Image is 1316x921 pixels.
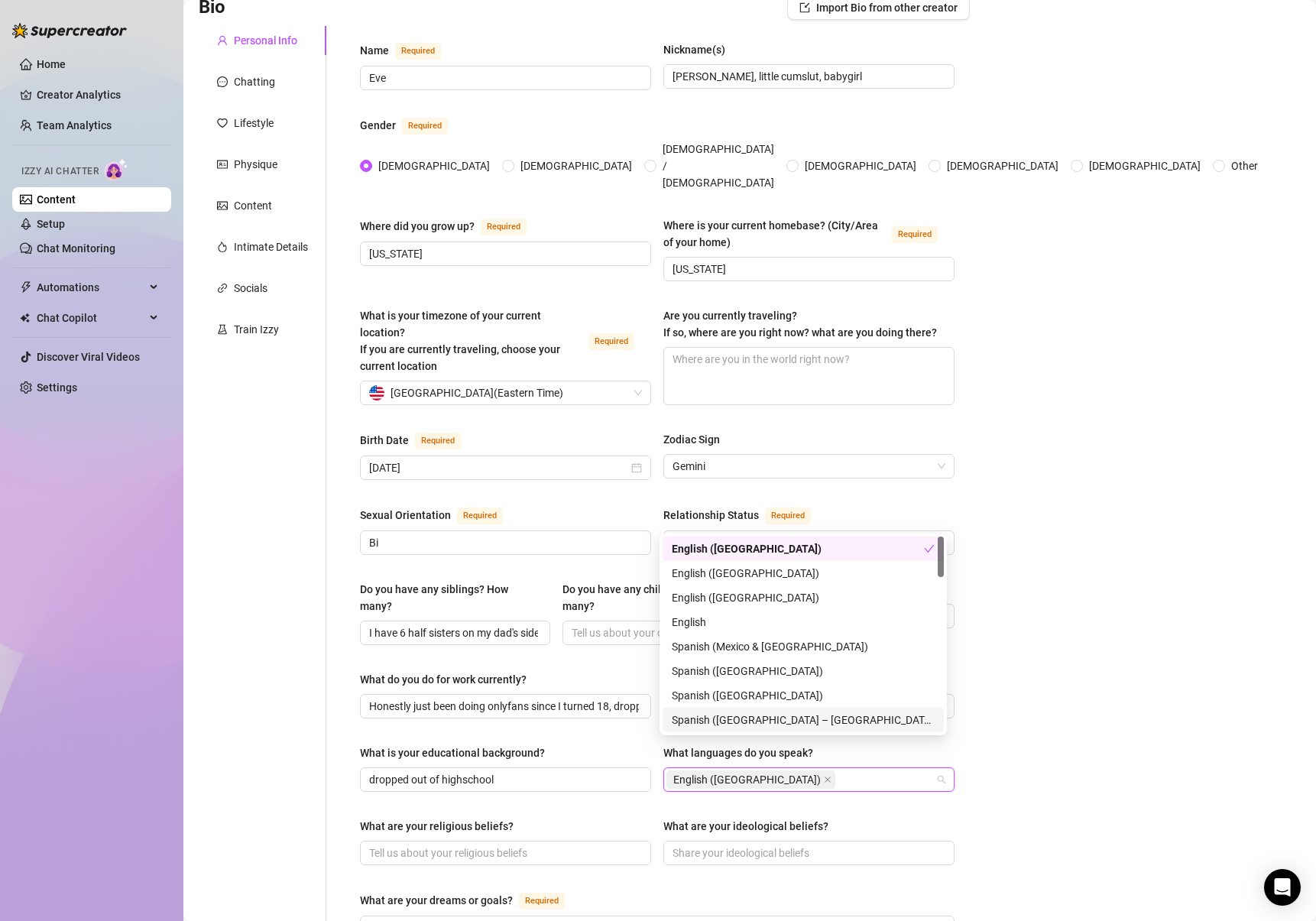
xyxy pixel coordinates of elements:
[234,197,272,214] div: Content
[663,585,944,610] div: English (Australia)
[360,217,543,235] label: Where did you grow up?
[234,156,277,173] div: Physique
[1225,157,1264,174] span: Other
[37,83,159,107] a: Creator Analytics
[673,455,945,478] span: Gemini
[37,58,66,70] a: Home
[360,116,465,135] label: Gender
[391,381,563,404] span: [GEOGRAPHIC_DATA] ( Eastern Time )
[663,431,720,448] div: Zodiac Sign
[234,238,308,255] div: Intimate Details
[369,459,628,476] input: Birth Date
[672,687,935,704] div: Spanish ([GEOGRAPHIC_DATA])
[799,157,922,174] span: [DEMOGRAPHIC_DATA]
[672,589,935,606] div: English ([GEOGRAPHIC_DATA])
[892,226,938,243] span: Required
[663,610,944,634] div: English
[369,534,639,551] input: Sexual Orientation
[360,581,540,615] div: Do you have any siblings? How many?
[572,624,741,641] input: Do you have any children? How many?
[765,508,811,524] span: Required
[816,2,958,14] span: Import Bio from other creator
[20,313,30,323] img: Chat Copilot
[360,218,475,235] div: Where did you grow up?
[663,818,828,835] div: What are your ideological beliefs?
[663,659,944,683] div: Spanish (United States)
[360,744,545,761] div: What is your educational background?
[663,708,944,732] div: Spanish (South America – North)
[663,561,944,585] div: English (UK)
[234,280,267,297] div: Socials
[663,683,944,708] div: Spanish (Spain)
[481,219,527,235] span: Required
[663,41,725,58] div: Nickname(s)
[369,385,384,401] img: us
[663,310,937,339] span: Are you currently traveling? If so, where are you right now? what are you doing there?
[673,771,821,788] span: English ([GEOGRAPHIC_DATA])
[369,845,639,861] input: What are your religious beliefs?
[234,321,279,338] div: Train Izzy
[37,242,115,255] a: Chat Monitoring
[663,217,886,251] div: Where is your current homebase? (City/Area of your home)
[360,310,560,372] span: What is your timezone of your current location? If you are currently traveling, choose your curre...
[37,381,77,394] a: Settings
[217,159,228,170] span: idcard
[941,157,1065,174] span: [DEMOGRAPHIC_DATA]
[217,324,228,335] span: experiment
[672,540,924,557] div: English ([GEOGRAPHIC_DATA])
[360,671,537,688] label: What do you do for work currently?
[514,157,638,174] span: [DEMOGRAPHIC_DATA]
[234,32,297,49] div: Personal Info
[360,892,513,909] div: What are your dreams or goals?
[217,200,228,211] span: picture
[369,698,639,715] input: What do you do for work currently?
[457,508,503,524] span: Required
[369,70,639,86] input: Name
[21,164,99,179] span: Izzy AI Chatter
[217,76,228,87] span: message
[37,218,65,230] a: Setup
[360,581,550,615] label: Do you have any siblings? How many?
[562,581,753,615] label: Do you have any children? How many?
[37,119,112,131] a: Team Analytics
[672,663,935,679] div: Spanish ([GEOGRAPHIC_DATA])
[217,35,228,46] span: user
[234,73,275,90] div: Chatting
[360,818,514,835] div: What are your religious beliefs?
[360,431,478,449] label: Birth Date
[37,275,145,300] span: Automations
[105,158,128,180] img: AI Chatter
[37,193,76,206] a: Content
[360,117,396,134] div: Gender
[673,261,942,277] input: Where is your current homebase? (City/Area of your home)
[672,712,935,728] div: Spanish ([GEOGRAPHIC_DATA] – [GEOGRAPHIC_DATA])
[672,565,935,582] div: English ([GEOGRAPHIC_DATA])
[663,634,944,659] div: Spanish (Mexico & Central America)
[1083,157,1207,174] span: [DEMOGRAPHIC_DATA]
[37,351,140,363] a: Discover Viral Videos
[663,818,839,835] label: What are your ideological beliefs?
[673,845,942,861] input: What are your ideological beliefs?
[37,306,145,330] span: Chat Copilot
[217,118,228,128] span: heart
[824,776,831,783] span: close
[234,115,274,131] div: Lifestyle
[656,141,780,191] span: [DEMOGRAPHIC_DATA] / [DEMOGRAPHIC_DATA]
[663,744,813,761] div: What languages do you speak?
[369,245,639,262] input: Where did you grow up?
[1264,869,1301,906] div: Open Intercom Messenger
[588,333,634,350] span: Required
[360,744,556,761] label: What is your educational background?
[673,68,942,85] input: Nickname(s)
[360,818,524,835] label: What are your religious beliefs?
[369,771,639,788] input: What is your educational background?
[672,638,935,655] div: Spanish (Mexico & [GEOGRAPHIC_DATA])
[666,770,835,789] span: English (US)
[562,581,742,615] div: Do you have any children? How many?
[663,537,944,561] div: English (US)
[415,433,461,449] span: Required
[663,506,828,524] label: Relationship Status
[372,157,496,174] span: [DEMOGRAPHIC_DATA]
[360,42,389,59] div: Name
[663,41,736,58] label: Nickname(s)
